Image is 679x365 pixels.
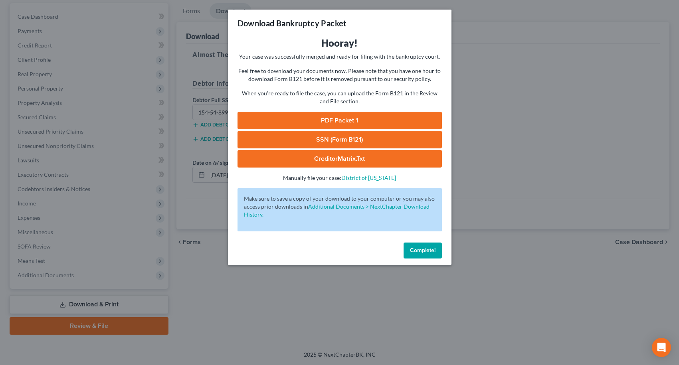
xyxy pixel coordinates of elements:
span: Complete! [410,247,436,254]
a: Additional Documents > NextChapter Download History. [244,203,430,218]
p: Manually file your case: [238,174,442,182]
button: Complete! [404,243,442,258]
p: Your case was successfully merged and ready for filing with the bankruptcy court. [238,53,442,61]
a: CreditorMatrix.txt [238,150,442,168]
h3: Download Bankruptcy Packet [238,18,347,29]
p: When you're ready to file the case, you can upload the Form B121 in the Review and File section. [238,89,442,105]
a: SSN (Form B121) [238,131,442,148]
a: PDF Packet 1 [238,112,442,129]
p: Make sure to save a copy of your download to your computer or you may also access prior downloads in [244,195,436,219]
h3: Hooray! [238,37,442,49]
div: Open Intercom Messenger [652,338,671,357]
a: District of [US_STATE] [341,174,396,181]
p: Feel free to download your documents now. Please note that you have one hour to download Form B12... [238,67,442,83]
